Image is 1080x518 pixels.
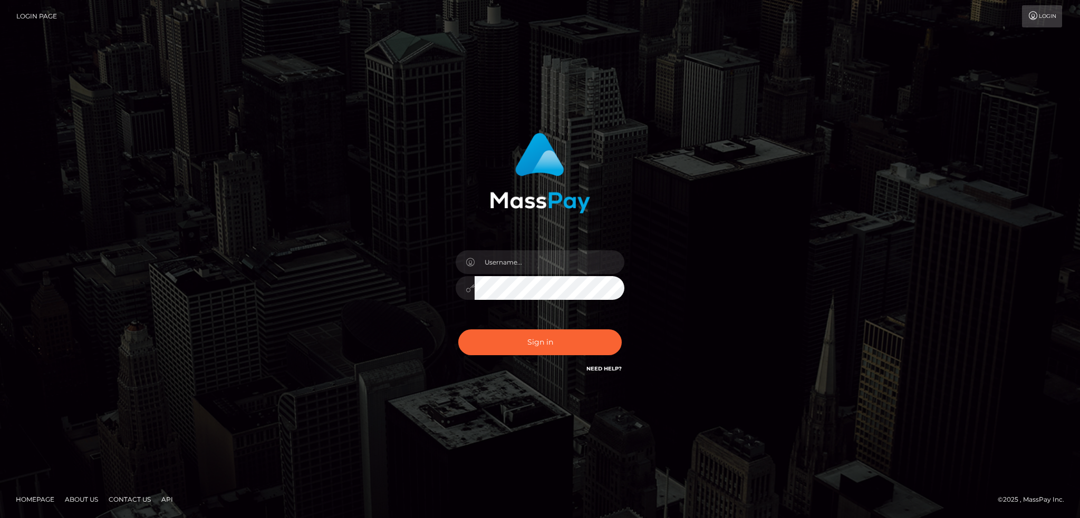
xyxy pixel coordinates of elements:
input: Username... [475,250,624,274]
img: MassPay Login [490,133,590,213]
a: Contact Us [104,491,155,507]
a: Homepage [12,491,59,507]
a: API [157,491,177,507]
div: © 2025 , MassPay Inc. [998,494,1072,505]
a: Login [1022,5,1062,27]
button: Sign in [458,329,622,355]
a: Login Page [16,5,57,27]
a: About Us [61,491,102,507]
a: Need Help? [586,365,622,372]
